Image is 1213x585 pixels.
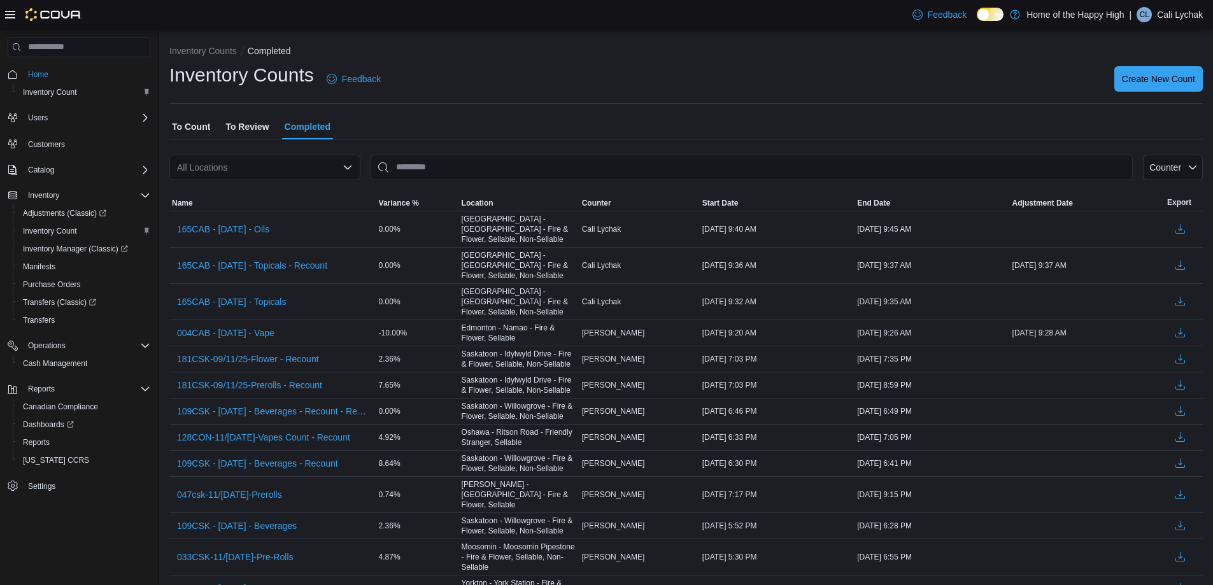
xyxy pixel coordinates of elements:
input: Dark Mode [977,8,1004,21]
span: CL [1139,7,1149,22]
div: [DATE] 9:37 AM [1010,258,1165,273]
button: Inventory Count [13,83,155,101]
div: [GEOGRAPHIC_DATA] - [GEOGRAPHIC_DATA] - Fire & Flower, Sellable, Non-Sellable [459,211,579,247]
span: Washington CCRS [18,453,150,468]
nav: Complex example [8,60,150,528]
div: [DATE] 9:36 AM [700,258,855,273]
div: [DATE] 6:49 PM [855,404,1009,419]
div: 7.65% [376,377,459,393]
span: Users [23,110,150,125]
div: [DATE] 6:33 PM [700,430,855,445]
a: Settings [23,479,60,494]
span: 165CAB - [DATE] - Topicals [177,295,286,308]
span: Cash Management [23,358,87,369]
span: Name [172,198,193,208]
div: [DATE] 9:37 AM [855,258,1009,273]
button: Reports [23,381,60,397]
span: [PERSON_NAME] [582,458,645,469]
button: 004CAB - [DATE] - Vape [172,323,280,342]
button: [US_STATE] CCRS [13,451,155,469]
nav: An example of EuiBreadcrumbs [169,45,1203,60]
span: Dashboards [23,419,74,430]
span: Settings [23,478,150,494]
span: Transfers [18,313,150,328]
button: End Date [855,195,1009,211]
span: Operations [23,338,150,353]
button: Reports [13,433,155,451]
div: 8.64% [376,456,459,471]
span: [US_STATE] CCRS [23,455,89,465]
div: [DATE] 7:17 PM [700,487,855,502]
a: Manifests [18,259,60,274]
a: Inventory Count [18,85,82,100]
span: 004CAB - [DATE] - Vape [177,327,274,339]
div: [GEOGRAPHIC_DATA] - [GEOGRAPHIC_DATA] - Fire & Flower, Sellable, Non-Sellable [459,284,579,320]
span: [PERSON_NAME] [582,521,645,531]
span: Inventory Count [23,226,77,236]
span: Catalog [28,165,54,175]
a: Transfers [18,313,60,328]
button: Catalog [3,161,155,179]
div: [DATE] 6:46 PM [700,404,855,419]
button: Location [459,195,579,211]
span: Settings [28,481,55,491]
button: Inventory [3,187,155,204]
a: Home [23,67,53,82]
span: Cali Lychak [582,260,621,271]
div: [DATE] 5:30 PM [700,549,855,565]
button: Open list of options [343,162,353,173]
span: Export [1167,197,1191,208]
span: Canadian Compliance [18,399,150,414]
div: [DATE] 7:05 PM [855,430,1009,445]
span: To Count [172,114,210,139]
span: 109CSK - [DATE] - Beverages - Recount [177,457,338,470]
div: [DATE] 9:15 PM [855,487,1009,502]
a: Inventory Manager (Classic) [18,241,133,257]
span: Catalog [23,162,150,178]
span: Manifests [23,262,55,272]
span: Purchase Orders [18,277,150,292]
span: Canadian Compliance [23,402,98,412]
div: 2.36% [376,351,459,367]
a: [US_STATE] CCRS [18,453,94,468]
a: Dashboards [13,416,155,433]
span: Purchase Orders [23,279,81,290]
a: Purchase Orders [18,277,86,292]
a: Canadian Compliance [18,399,103,414]
span: [PERSON_NAME] [582,432,645,442]
div: [DATE] 7:35 PM [855,351,1009,367]
div: 4.87% [376,549,459,565]
span: Transfers (Classic) [23,297,96,307]
span: Reports [28,384,55,394]
span: Dashboards [18,417,150,432]
button: Inventory [23,188,64,203]
span: 128CON-11/[DATE]-Vapes Count - Recount [177,431,350,444]
span: [PERSON_NAME] [582,354,645,364]
span: Manifests [18,259,150,274]
span: Inventory Manager (Classic) [18,241,150,257]
button: 165CAB - [DATE] - Oils [172,220,274,239]
a: Adjustments (Classic) [13,204,155,222]
div: [DATE] 9:32 AM [700,294,855,309]
button: Reports [3,380,155,398]
a: Cash Management [18,356,92,371]
span: 109CSK - [DATE] - Beverages [177,519,297,532]
span: Customers [28,139,65,150]
span: 181CSK-09/11/25-Prerolls - Recount [177,379,322,391]
div: 0.00% [376,258,459,273]
button: Inventory Counts [169,46,237,56]
button: Counter [579,195,700,211]
span: Adjustments (Classic) [23,208,106,218]
div: Saskatoon - Idylwyld Drive - Fire & Flower, Sellable, Non-Sellable [459,346,579,372]
button: Catalog [23,162,59,178]
span: [PERSON_NAME] [582,490,645,500]
button: 128CON-11/[DATE]-Vapes Count - Recount [172,428,355,447]
span: End Date [857,198,890,208]
div: [DATE] 6:28 PM [855,518,1009,533]
div: Moosomin - Moosomin Pipestone - Fire & Flower, Sellable, Non-Sellable [459,539,579,575]
span: 165CAB - [DATE] - Oils [177,223,269,236]
a: Adjustments (Classic) [18,206,111,221]
div: Edmonton - Namao - Fire & Flower, Sellable [459,320,579,346]
span: 109CSK - [DATE] - Beverages - Recount - Recount [177,405,369,418]
span: Home [23,66,150,82]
